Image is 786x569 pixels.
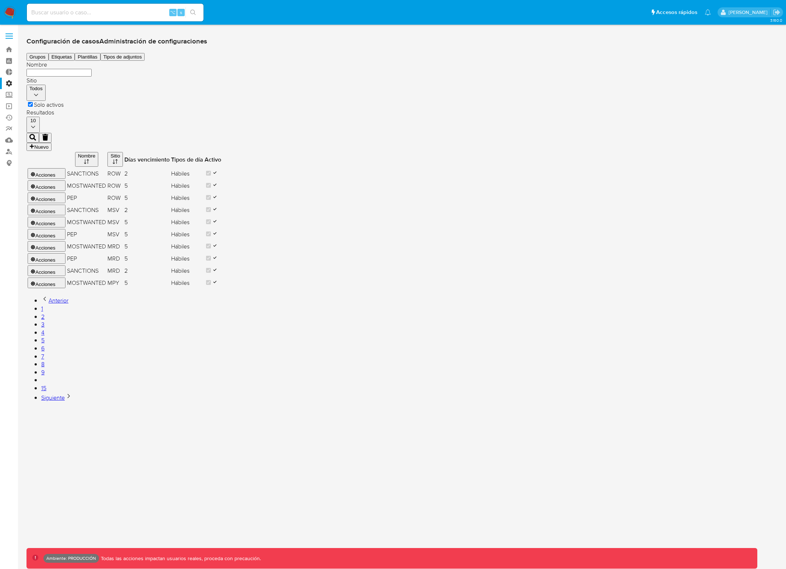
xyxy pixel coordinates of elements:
[773,8,780,16] a: Salir
[656,8,697,16] span: Accesos rápidos
[705,9,711,15] a: Notificaciones
[99,555,261,562] p: Todas las acciones impactan usuarios reales, proceda con precaución.
[180,9,182,16] span: s
[170,9,176,16] span: ⌥
[27,8,203,17] input: Buscar usuario o caso...
[185,7,201,18] button: search-icon
[46,557,96,560] p: Ambiente: PRODUCCIÓN
[729,9,770,16] p: jarvi.zambrano@mercadolibre.com.co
